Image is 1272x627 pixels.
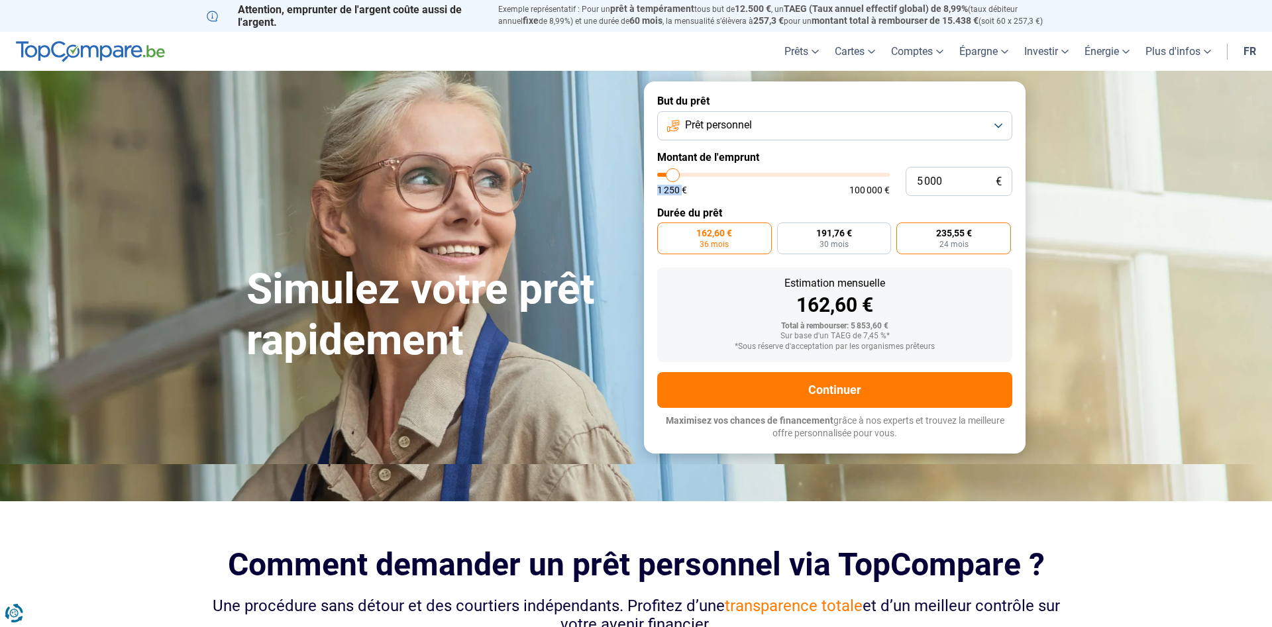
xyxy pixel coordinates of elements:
button: Continuer [657,372,1012,408]
div: Estimation mensuelle [668,278,1002,289]
span: 191,76 € [816,228,852,238]
h1: Simulez votre prêt rapidement [246,264,628,366]
a: Énergie [1077,32,1138,71]
span: prêt à tempérament [610,3,694,14]
h2: Comment demander un prêt personnel via TopCompare ? [207,546,1065,583]
a: Investir [1016,32,1077,71]
label: Montant de l'emprunt [657,151,1012,164]
span: Maximisez vos chances de financement [666,415,833,426]
p: Exemple représentatif : Pour un tous but de , un (taux débiteur annuel de 8,99%) et une durée de ... [498,3,1065,27]
a: Plus d'infos [1138,32,1219,71]
div: 162,60 € [668,295,1002,315]
a: Prêts [776,32,827,71]
span: transparence totale [725,597,863,615]
span: 257,3 € [753,15,784,26]
a: Cartes [827,32,883,71]
button: Prêt personnel [657,111,1012,140]
span: TAEG (Taux annuel effectif global) de 8,99% [784,3,968,14]
span: 1 250 € [657,185,687,195]
span: 162,60 € [696,228,732,238]
label: But du prêt [657,95,1012,107]
span: 24 mois [939,240,969,248]
div: Sur base d'un TAEG de 7,45 %* [668,332,1002,341]
a: Comptes [883,32,951,71]
span: 36 mois [700,240,729,248]
p: grâce à nos experts et trouvez la meilleure offre personnalisée pour vous. [657,414,1012,440]
a: Épargne [951,32,1016,71]
div: *Sous réserve d'acceptation par les organismes prêteurs [668,342,1002,352]
label: Durée du prêt [657,207,1012,219]
span: montant total à rembourser de 15.438 € [812,15,979,26]
span: 30 mois [820,240,849,248]
span: 12.500 € [735,3,771,14]
span: 235,55 € [936,228,972,238]
p: Attention, emprunter de l'argent coûte aussi de l'argent. [207,3,482,28]
span: Prêt personnel [685,118,752,132]
span: 60 mois [629,15,662,26]
a: fr [1236,32,1264,71]
img: TopCompare [16,41,165,62]
span: € [996,176,1002,187]
span: 100 000 € [849,185,890,195]
span: fixe [523,15,539,26]
div: Total à rembourser: 5 853,60 € [668,322,1002,331]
